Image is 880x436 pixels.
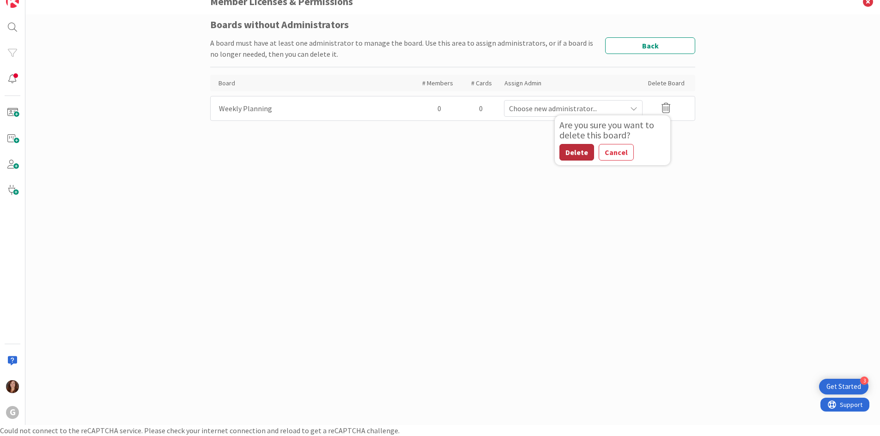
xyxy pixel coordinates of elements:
[19,1,42,12] span: Support
[599,144,634,161] button: Cancel
[219,105,272,112] span: Weekly Planning
[417,75,458,91] div: # Members
[210,19,695,30] h1: Boards without Administrators
[218,75,414,91] div: Board
[819,379,868,394] div: Open Get Started checklist, remaining modules: 3
[479,105,483,112] span: 0
[461,75,502,91] div: # Cards
[860,376,868,385] div: 3
[645,75,687,91] div: Delete Board
[559,144,594,161] button: Delete
[504,75,643,91] div: Assign Admin
[509,103,626,114] span: Choose new administrator...
[559,120,666,140] div: Are you sure you want to delete this board?
[210,37,601,60] span: A board must have at least one administrator to manage the board. Use this area to assign adminis...
[605,37,695,54] button: Back
[437,105,441,112] span: 0
[6,406,19,419] div: G
[6,380,19,393] img: CA
[826,382,861,391] div: Get Started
